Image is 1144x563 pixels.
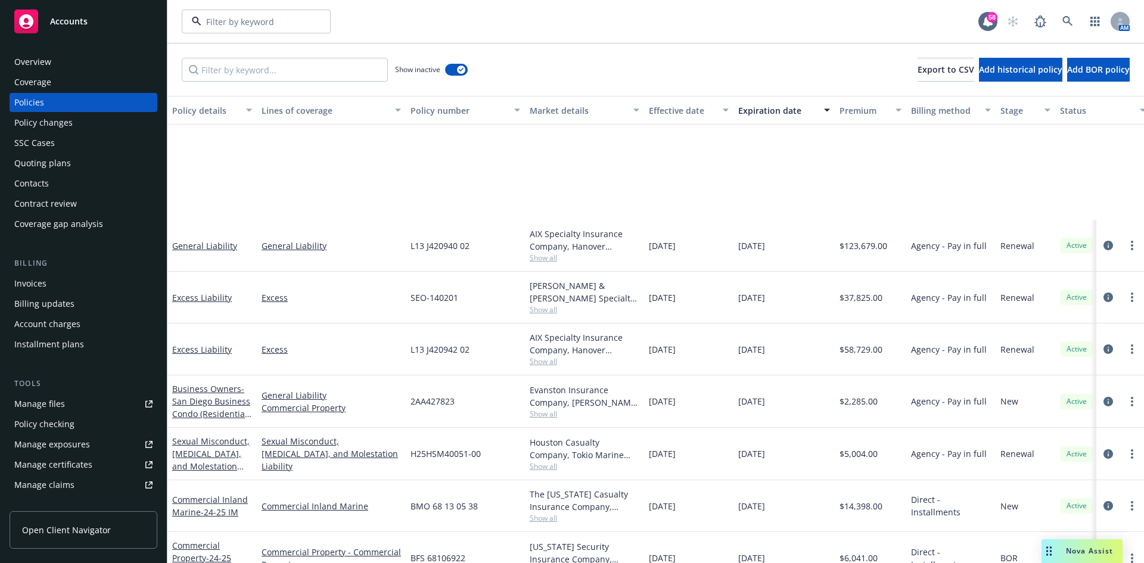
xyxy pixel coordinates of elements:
[10,174,157,193] a: Contacts
[14,133,55,153] div: SSC Cases
[10,73,157,92] a: Coverage
[14,335,84,354] div: Installment plans
[649,395,676,408] span: [DATE]
[1042,539,1056,563] div: Drag to move
[911,239,987,252] span: Agency - Pay in full
[1065,292,1089,303] span: Active
[1067,58,1130,82] button: Add BOR policy
[1000,291,1034,304] span: Renewal
[262,239,401,252] a: General Liability
[10,378,157,390] div: Tools
[1125,499,1139,513] a: more
[1125,394,1139,409] a: more
[979,58,1062,82] button: Add historical policy
[1101,290,1115,304] a: circleInformation
[10,113,157,132] a: Policy changes
[14,73,51,92] div: Coverage
[1066,546,1113,556] span: Nova Assist
[649,291,676,304] span: [DATE]
[1125,447,1139,461] a: more
[262,435,401,472] a: Sexual Misconduct, [MEDICAL_DATA], and Molestation Liability
[14,435,90,454] div: Manage exposures
[10,257,157,269] div: Billing
[911,395,987,408] span: Agency - Pay in full
[10,435,157,454] a: Manage exposures
[649,447,676,460] span: [DATE]
[10,194,157,213] a: Contract review
[14,315,80,334] div: Account charges
[1065,500,1089,511] span: Active
[649,104,716,117] div: Effective date
[738,395,765,408] span: [DATE]
[733,96,835,125] button: Expiration date
[530,356,639,366] span: Show all
[1001,10,1025,33] a: Start snowing
[530,331,639,356] div: AIX Specialty Insurance Company, Hanover Insurance Group, Brown & Riding Insurance Services, Inc.
[14,274,46,293] div: Invoices
[835,96,906,125] button: Premium
[10,335,157,354] a: Installment plans
[14,154,71,173] div: Quoting plans
[840,291,882,304] span: $37,825.00
[530,104,626,117] div: Market details
[14,113,73,132] div: Policy changes
[1000,104,1037,117] div: Stage
[1065,449,1089,459] span: Active
[530,488,639,513] div: The [US_STATE] Casualty Insurance Company, Liberty Mutual
[411,291,458,304] span: SEO-140201
[262,402,401,414] a: Commercial Property
[840,239,887,252] span: $123,679.00
[14,394,65,413] div: Manage files
[530,279,639,304] div: [PERSON_NAME] & [PERSON_NAME] Specialty Insurance Company, [PERSON_NAME] & [PERSON_NAME] (Fairfax...
[1065,344,1089,354] span: Active
[10,154,157,173] a: Quoting plans
[262,291,401,304] a: Excess
[1000,239,1034,252] span: Renewal
[257,96,406,125] button: Lines of coverage
[530,253,639,263] span: Show all
[172,436,250,484] a: Sexual Misconduct, [MEDICAL_DATA], and Molestation Liability
[262,389,401,402] a: General Liability
[172,292,232,303] a: Excess Liability
[14,174,49,193] div: Contacts
[14,93,44,112] div: Policies
[738,104,817,117] div: Expiration date
[167,96,257,125] button: Policy details
[911,493,991,518] span: Direct - Installments
[644,96,733,125] button: Effective date
[1101,499,1115,513] a: circleInformation
[530,228,639,253] div: AIX Specialty Insurance Company, Hanover Insurance Group, Brown & Riding Insurance Services, Inc.
[14,415,74,434] div: Policy checking
[10,394,157,413] a: Manage files
[987,12,997,23] div: 58
[395,64,440,74] span: Show inactive
[1000,343,1034,356] span: Renewal
[649,239,676,252] span: [DATE]
[530,304,639,315] span: Show all
[172,240,237,251] a: General Liability
[530,436,639,461] div: Houston Casualty Company, Tokio Marine HCC
[14,496,70,515] div: Manage BORs
[10,496,157,515] a: Manage BORs
[1101,447,1115,461] a: circleInformation
[911,343,987,356] span: Agency - Pay in full
[411,239,470,252] span: L13 J420940 02
[1056,10,1080,33] a: Search
[172,104,239,117] div: Policy details
[406,96,525,125] button: Policy number
[906,96,996,125] button: Billing method
[10,214,157,234] a: Coverage gap analysis
[649,343,676,356] span: [DATE]
[996,96,1055,125] button: Stage
[10,93,157,112] a: Policies
[1000,447,1034,460] span: Renewal
[918,64,974,75] span: Export to CSV
[10,52,157,71] a: Overview
[738,500,765,512] span: [DATE]
[1060,104,1133,117] div: Status
[14,294,74,313] div: Billing updates
[10,455,157,474] a: Manage certificates
[840,500,882,512] span: $14,398.00
[840,104,888,117] div: Premium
